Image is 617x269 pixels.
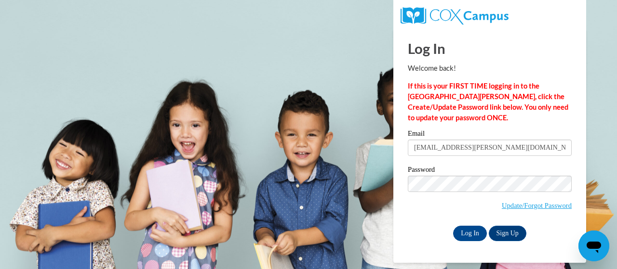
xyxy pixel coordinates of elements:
[578,231,609,261] iframe: Button to launch messaging window
[408,166,572,176] label: Password
[408,130,572,140] label: Email
[502,202,572,209] a: Update/Forgot Password
[453,226,487,241] input: Log In
[489,226,526,241] a: Sign Up
[408,63,572,74] p: Welcome back!
[401,7,509,25] img: COX Campus
[408,38,572,58] h1: Log In
[408,82,568,122] strong: If this is your FIRST TIME logging in to the [GEOGRAPHIC_DATA][PERSON_NAME], click the Create/Upd...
